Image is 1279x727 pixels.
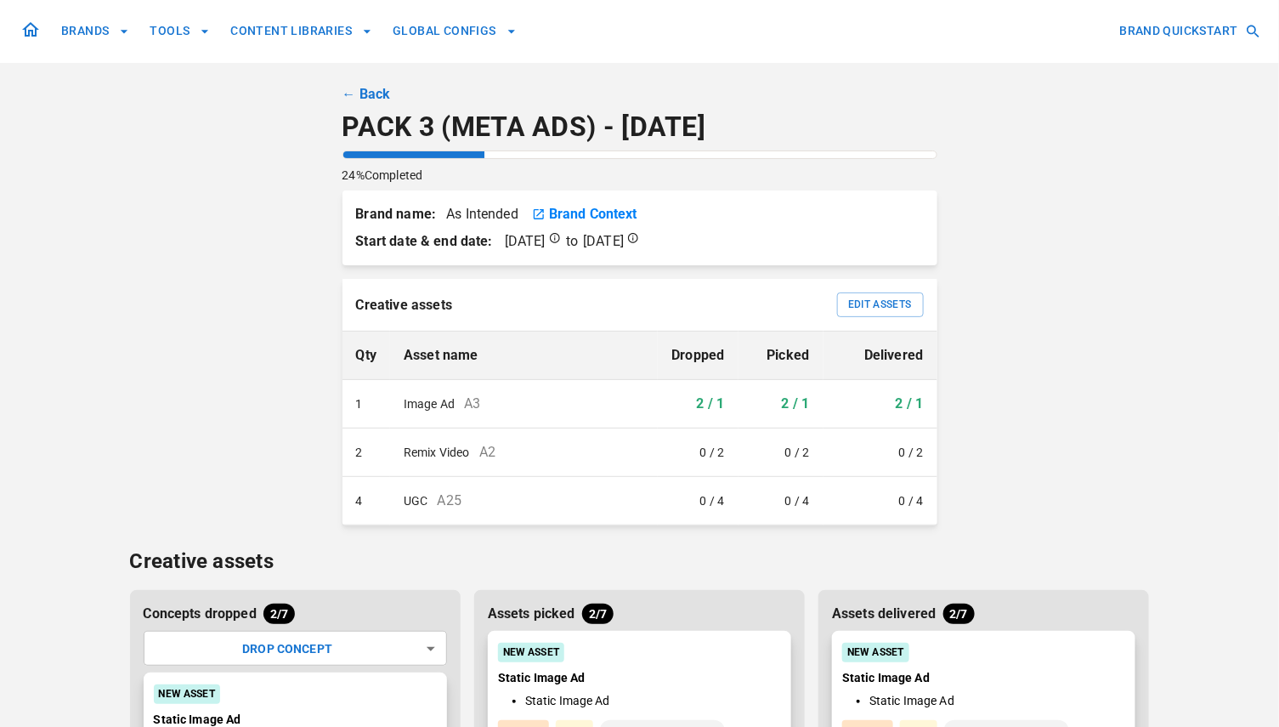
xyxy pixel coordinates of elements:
p: [DATE] [505,232,546,252]
td: 0 / 2 [658,429,738,477]
td: Remix Video [390,429,658,477]
p: 24% Completed [342,167,423,184]
span: A2 [479,444,495,460]
td: 4 [342,477,391,525]
span: to [356,231,640,252]
button: Edit Assets [837,293,924,317]
td: Image Ad [390,380,658,429]
span: 2/7 [263,605,295,623]
th: Creative assets [342,279,823,332]
button: TOOLS [143,15,217,47]
p: 2 / 1 [752,394,810,414]
p: [DATE] [583,232,624,252]
strong: Start date & end date: [356,231,493,252]
p: Assets delivered [832,604,936,624]
p: PACK 3 (META ADS) - [DATE] [342,111,937,144]
th: Asset name [390,332,658,380]
th: Picked [739,332,823,380]
td: 0 / 4 [823,477,937,525]
td: UGC [390,477,658,525]
strong: Brand name: [356,206,444,222]
td: 1 [342,380,391,429]
td: 0 / 4 [658,477,738,525]
span: A3 [464,395,480,412]
span: 2/7 [582,605,614,623]
td: 0 / 2 [823,429,937,477]
li: Static Image Ad [869,692,1118,710]
th: Dropped [658,332,738,380]
div: New Asset [154,684,220,704]
p: 2 / 1 [837,394,924,414]
div: New Asset [498,643,564,662]
th: Qty [342,332,391,380]
a: Brand Context [549,204,637,224]
p: Concepts dropped [144,604,257,624]
td: 0 / 2 [739,429,823,477]
p: Static Image Ad [842,669,1125,687]
span: 2/7 [943,605,975,623]
button: BRAND QUICKSTART [1113,15,1265,47]
button: BRANDS [54,15,136,47]
a: ← Back [342,84,391,105]
td: 0 / 4 [739,477,823,525]
p: Assets picked [488,604,575,624]
th: Delivered [823,332,937,380]
span: DROP CONCEPT [242,642,332,656]
p: 2 / 1 [671,394,724,414]
li: Static Image Ad [525,692,774,710]
button: CONTENT LIBRARIES [224,15,379,47]
button: GLOBAL CONFIGS [386,15,523,47]
td: 2 [342,429,391,477]
p: Static Image Ad [498,669,781,687]
p: Creative assets [130,546,1150,576]
p: As Intended [356,204,518,224]
div: New Asset [842,643,908,662]
span: A25 [438,492,461,508]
